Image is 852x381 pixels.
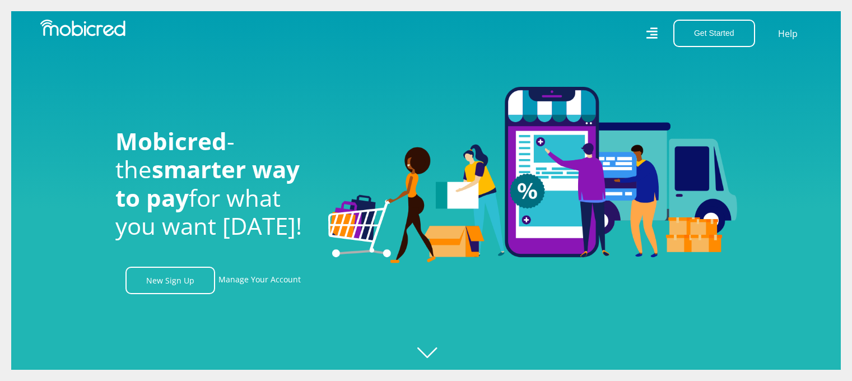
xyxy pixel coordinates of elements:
span: Mobicred [115,125,227,157]
span: smarter way to pay [115,153,300,213]
h1: - the for what you want [DATE]! [115,127,311,240]
img: Welcome to Mobicred [328,87,737,264]
img: Mobicred [40,20,125,36]
a: Help [777,26,798,41]
a: Manage Your Account [218,267,301,294]
a: New Sign Up [125,267,215,294]
button: Get Started [673,20,755,47]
